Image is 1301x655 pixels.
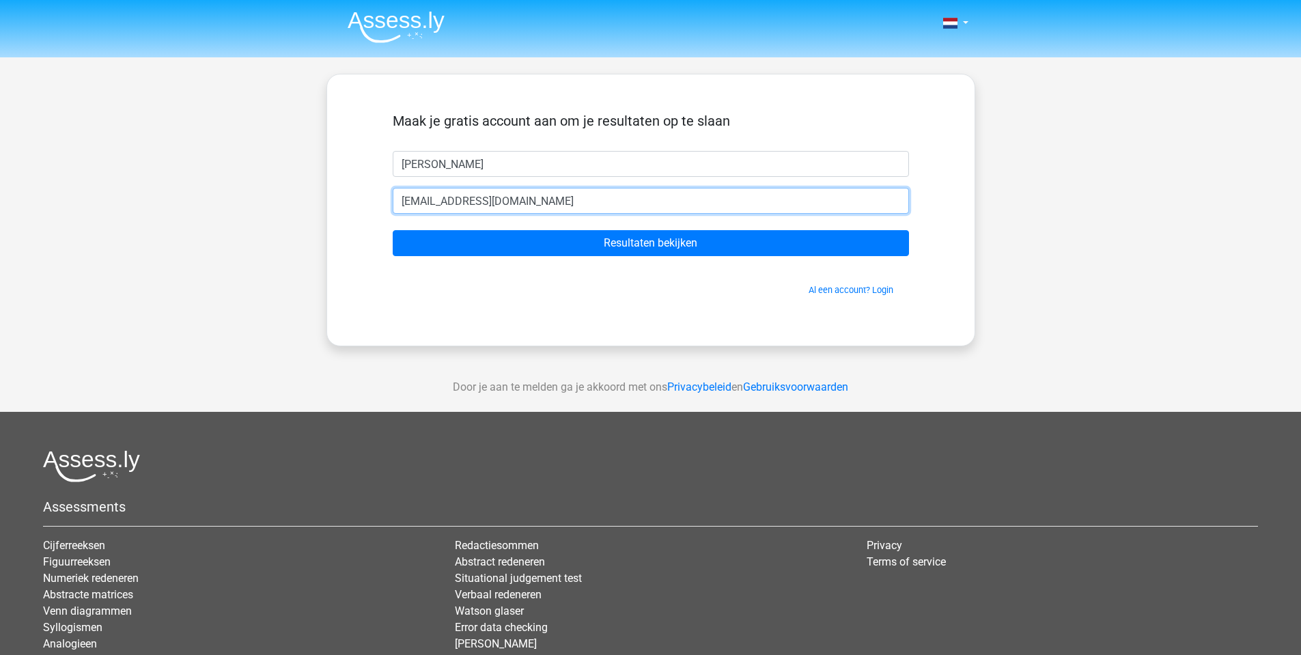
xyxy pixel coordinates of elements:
[393,188,909,214] input: Email
[43,450,140,482] img: Assessly logo
[43,604,132,617] a: Venn diagrammen
[43,539,105,552] a: Cijferreeksen
[867,555,946,568] a: Terms of service
[393,151,909,177] input: Voornaam
[455,588,542,601] a: Verbaal redeneren
[455,555,545,568] a: Abstract redeneren
[43,588,133,601] a: Abstracte matrices
[393,113,909,129] h5: Maak je gratis account aan om je resultaten op te slaan
[43,555,111,568] a: Figuurreeksen
[455,637,537,650] a: [PERSON_NAME]
[43,499,1258,515] h5: Assessments
[809,285,893,295] a: Al een account? Login
[43,621,102,634] a: Syllogismen
[455,621,548,634] a: Error data checking
[348,11,445,43] img: Assessly
[667,380,731,393] a: Privacybeleid
[455,572,582,585] a: Situational judgement test
[43,637,97,650] a: Analogieen
[743,380,848,393] a: Gebruiksvoorwaarden
[455,539,539,552] a: Redactiesommen
[393,230,909,256] input: Resultaten bekijken
[867,539,902,552] a: Privacy
[43,572,139,585] a: Numeriek redeneren
[455,604,524,617] a: Watson glaser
